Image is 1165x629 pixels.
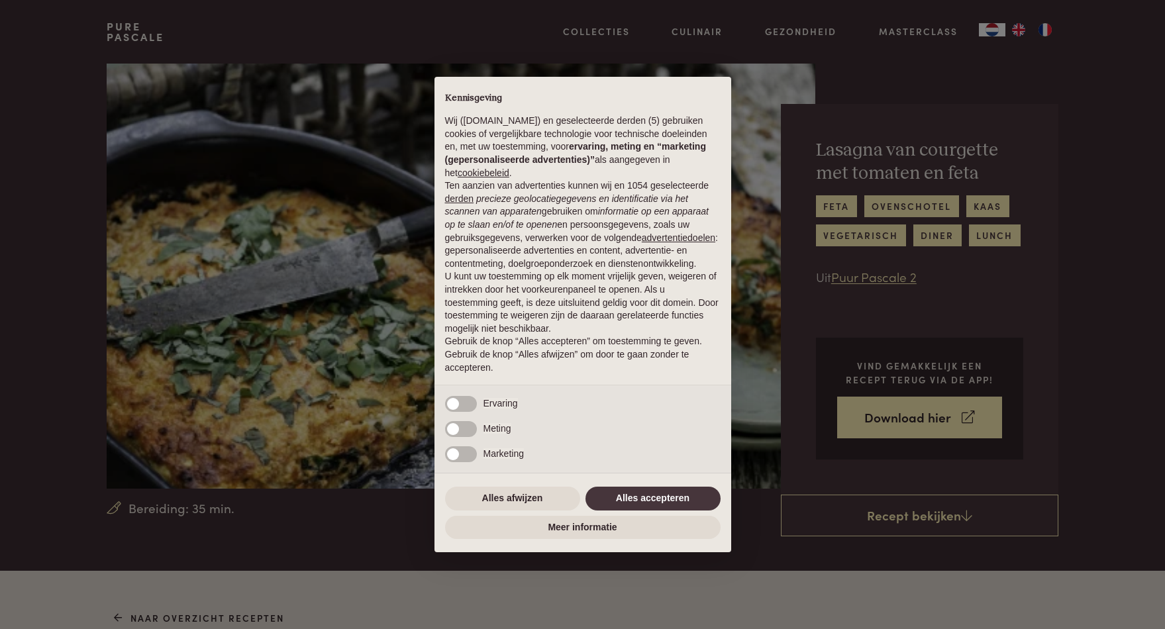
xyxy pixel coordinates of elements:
[458,168,509,178] a: cookiebeleid
[445,93,721,105] h2: Kennisgeving
[445,335,721,374] p: Gebruik de knop “Alles accepteren” om toestemming te geven. Gebruik de knop “Alles afwijzen” om d...
[445,206,709,230] em: informatie op een apparaat op te slaan en/of te openen
[483,423,511,434] span: Meting
[445,179,721,270] p: Ten aanzien van advertenties kunnen wij en 1054 geselecteerde gebruiken om en persoonsgegevens, z...
[445,141,706,165] strong: ervaring, meting en “marketing (gepersonaliseerde advertenties)”
[445,193,474,206] button: derden
[445,193,688,217] em: precieze geolocatiegegevens en identificatie via het scannen van apparaten
[483,448,524,459] span: Marketing
[483,398,518,409] span: Ervaring
[445,516,721,540] button: Meer informatie
[445,487,580,510] button: Alles afwijzen
[642,232,715,245] button: advertentiedoelen
[445,270,721,335] p: U kunt uw toestemming op elk moment vrijelijk geven, weigeren of intrekken door het voorkeurenpan...
[445,115,721,179] p: Wij ([DOMAIN_NAME]) en geselecteerde derden (5) gebruiken cookies of vergelijkbare technologie vo...
[585,487,721,510] button: Alles accepteren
